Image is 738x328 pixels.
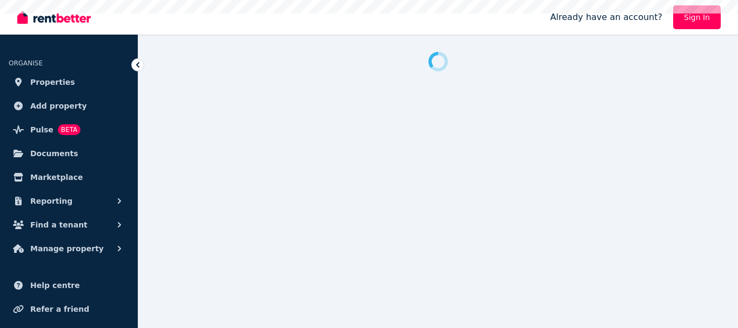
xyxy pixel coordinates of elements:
span: ORGANISE [9,59,43,67]
span: Properties [30,76,75,89]
span: Refer a friend [30,303,89,316]
span: Already have an account? [550,11,662,24]
img: RentBetter [17,9,91,25]
span: Reporting [30,195,72,207]
button: Reporting [9,190,129,212]
button: Manage property [9,238,129,259]
a: Documents [9,143,129,164]
button: Find a tenant [9,214,129,236]
span: Manage property [30,242,104,255]
span: BETA [58,124,80,135]
span: Pulse [30,123,53,136]
a: Properties [9,71,129,93]
span: Help centre [30,279,80,292]
span: Find a tenant [30,218,88,231]
a: Sign In [673,5,721,29]
a: Help centre [9,275,129,296]
span: Marketplace [30,171,83,184]
a: PulseBETA [9,119,129,140]
a: Marketplace [9,166,129,188]
a: Add property [9,95,129,117]
span: Add property [30,99,87,112]
a: Refer a friend [9,298,129,320]
span: Documents [30,147,78,160]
